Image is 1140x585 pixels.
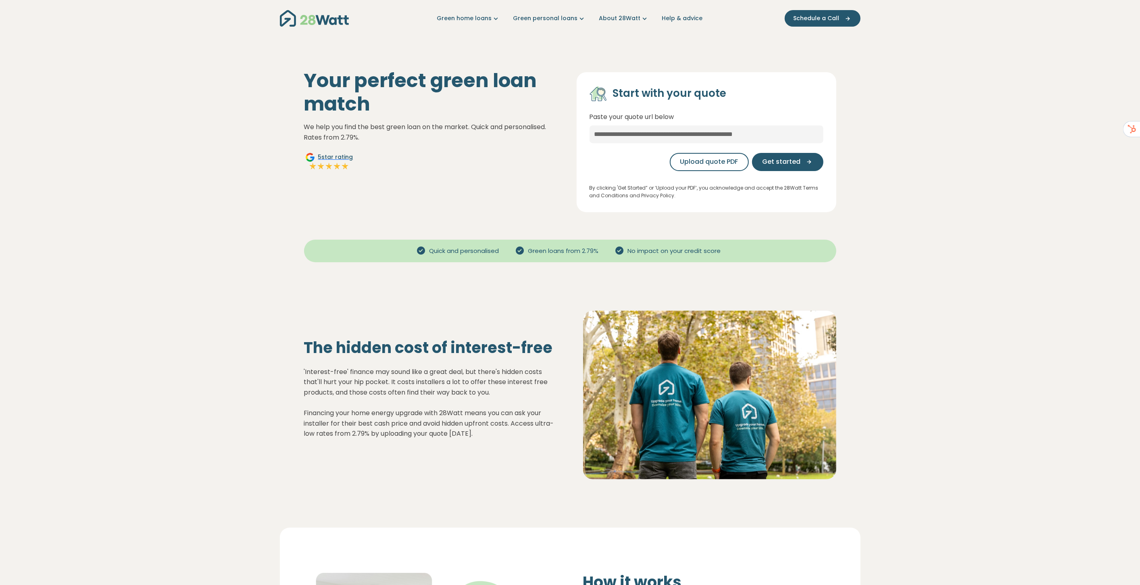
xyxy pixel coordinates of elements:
[670,153,749,171] button: Upload quote PDF
[624,247,724,256] span: No impact on your credit score
[304,367,557,439] p: 'Interest-free' finance may sound like a great deal, but there's hidden costs that'll hurt your h...
[794,14,840,23] span: Schedule a Call
[280,8,861,29] nav: Main navigation
[325,162,333,170] img: Full star
[426,247,502,256] span: Quick and personalised
[304,69,564,115] h1: Your perfect green loan match
[304,153,354,172] a: Google5star ratingFull starFull starFull starFull starFull star
[309,162,317,170] img: Full star
[763,157,801,167] span: Get started
[513,14,586,23] a: Green personal loans
[305,153,315,162] img: Google
[525,247,602,256] span: Green loans from 2.79%
[680,157,738,167] span: Upload quote PDF
[437,14,500,23] a: Green home loans
[613,87,727,100] h4: Start with your quote
[583,311,836,479] img: Solar panel installation on a residential roof
[280,10,349,27] img: 28Watt
[333,162,341,170] img: Full star
[785,10,861,27] button: Schedule a Call
[590,184,823,199] p: By clicking 'Get Started” or ‘Upload your PDF’, you acknowledge and accept the 28Watt Terms and C...
[317,162,325,170] img: Full star
[318,153,353,161] span: 5 star rating
[304,338,557,357] h2: The hidden cost of interest-free
[304,122,564,142] p: We help you find the best green loan on the market. Quick and personalised. Rates from 2.79%.
[752,153,823,171] button: Get started
[662,14,703,23] a: Help & advice
[599,14,649,23] a: About 28Watt
[341,162,349,170] img: Full star
[590,112,823,122] p: Paste your quote url below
